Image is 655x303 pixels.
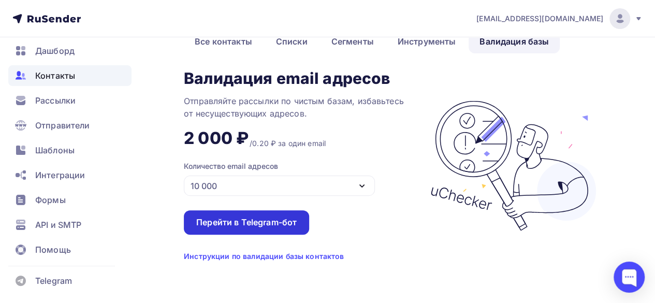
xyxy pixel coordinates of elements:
a: Рассылки [8,90,132,111]
span: Шаблоны [35,144,75,156]
span: Контакты [35,69,75,82]
div: 2 000 ₽ [184,128,249,149]
div: /0.20 ₽ за один email [250,138,326,149]
button: Количество email адресов 10 000 [184,161,396,196]
span: Дашборд [35,45,75,57]
a: Списки [265,30,318,53]
div: 10 000 [191,180,217,192]
div: Перейти в Telegram-бот [196,217,297,228]
div: Отправляйте рассылки по чистым базам, избавьтесь от несуществующих адресов. [184,95,419,120]
div: Количество email адресов [184,161,278,171]
a: Все контакты [184,30,263,53]
a: Отправители [8,115,132,136]
span: Рассылки [35,94,76,107]
a: Сегменты [321,30,385,53]
span: Формы [35,194,66,206]
span: Помощь [35,243,71,256]
a: Шаблоны [8,140,132,161]
a: Валидация базы [469,30,560,53]
div: Валидация email адресов [184,70,390,86]
a: Дашборд [8,40,132,61]
a: Инструменты [387,30,467,53]
div: Инструкции по валидации базы контактов [184,251,344,262]
span: API и SMTP [35,219,81,231]
a: [EMAIL_ADDRESS][DOMAIN_NAME] [476,8,643,29]
a: Контакты [8,65,132,86]
a: Формы [8,190,132,210]
span: Отправители [35,119,90,132]
span: Интеграции [35,169,85,181]
span: [EMAIL_ADDRESS][DOMAIN_NAME] [476,13,603,24]
span: Telegram [35,275,72,287]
